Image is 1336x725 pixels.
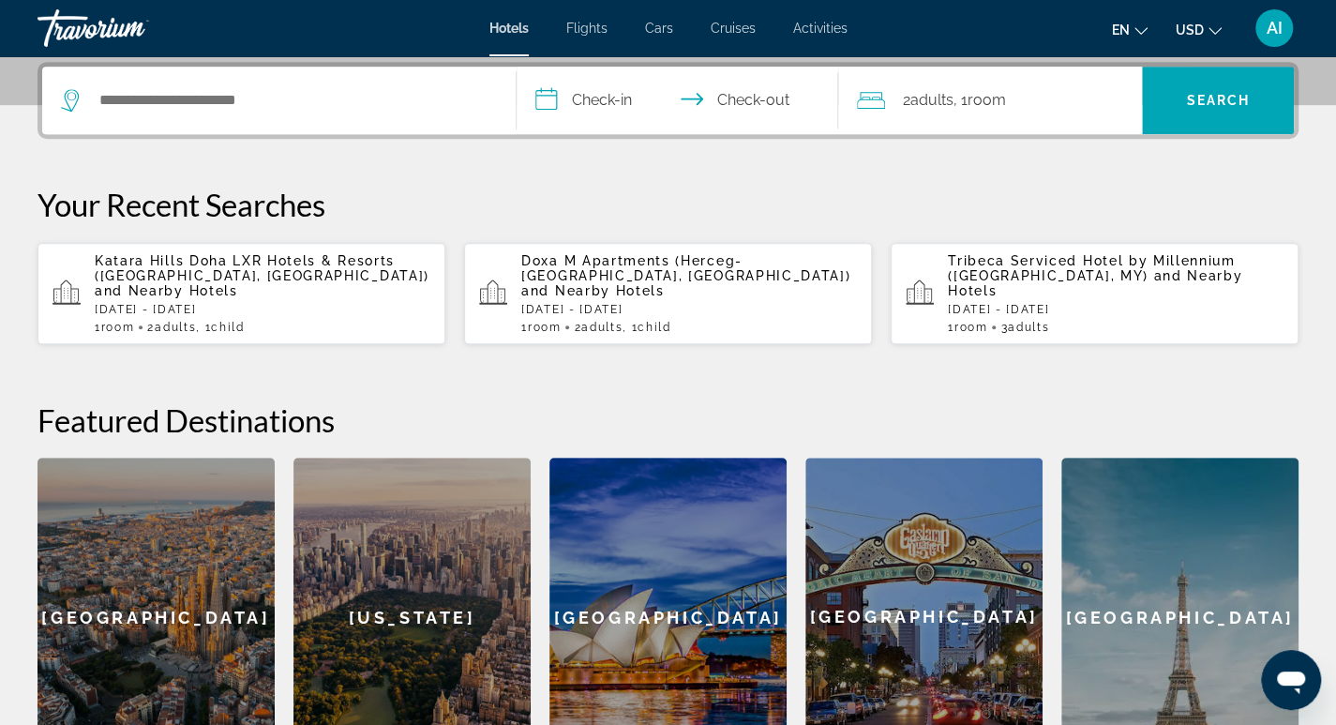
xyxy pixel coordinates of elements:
[948,268,1242,298] span: and Nearby Hotels
[155,321,196,334] span: Adults
[638,321,670,334] span: Child
[101,321,135,334] span: Room
[1112,23,1130,38] span: en
[98,86,488,114] input: Search hotel destination
[1267,19,1283,38] span: AI
[211,321,244,334] span: Child
[38,4,225,53] a: Travorium
[566,21,608,36] a: Flights
[711,21,756,36] a: Cruises
[838,67,1142,134] button: Travelers: 2 adults, 0 children
[645,21,673,36] a: Cars
[891,242,1298,345] button: Tribeca Serviced Hotel by Millennium ([GEOGRAPHIC_DATA], MY) and Nearby Hotels[DATE] - [DATE]1Roo...
[95,283,238,298] span: and Nearby Hotels
[38,401,1298,439] h2: Featured Destinations
[95,253,429,283] span: Katara Hills Doha LXR Hotels & Resorts ([GEOGRAPHIC_DATA], [GEOGRAPHIC_DATA])
[1112,16,1148,43] button: Change language
[1008,321,1049,334] span: Adults
[95,321,134,334] span: 1
[953,87,1005,113] span: , 1
[521,253,850,283] span: Doxa M Apartments (Herceg-[GEOGRAPHIC_DATA], [GEOGRAPHIC_DATA])
[528,321,562,334] span: Room
[581,321,623,334] span: Adults
[489,21,529,36] a: Hotels
[574,321,623,334] span: 2
[42,67,1294,134] div: Search widget
[38,242,445,345] button: Katara Hills Doha LXR Hotels & Resorts ([GEOGRAPHIC_DATA], [GEOGRAPHIC_DATA]) and Nearby Hotels[D...
[1176,16,1222,43] button: Change currency
[793,21,848,36] a: Activities
[464,242,872,345] button: Doxa M Apartments (Herceg-[GEOGRAPHIC_DATA], [GEOGRAPHIC_DATA]) and Nearby Hotels[DATE] - [DATE]1...
[948,321,987,334] span: 1
[948,253,1235,283] span: Tribeca Serviced Hotel by Millennium ([GEOGRAPHIC_DATA], MY)
[1261,650,1321,710] iframe: Кнопка запуска окна обмена сообщениями
[95,303,430,316] p: [DATE] - [DATE]
[909,91,953,109] span: Adults
[521,303,857,316] p: [DATE] - [DATE]
[1176,23,1204,38] span: USD
[1142,67,1294,134] button: Search
[196,321,244,334] span: , 1
[948,303,1283,316] p: [DATE] - [DATE]
[1186,93,1250,108] span: Search
[517,67,839,134] button: Select check in and out date
[147,321,196,334] span: 2
[1250,8,1298,48] button: User Menu
[521,283,665,298] span: and Nearby Hotels
[1000,321,1049,334] span: 3
[967,91,1005,109] span: Room
[954,321,988,334] span: Room
[902,87,953,113] span: 2
[623,321,670,334] span: , 1
[38,186,1298,223] p: Your Recent Searches
[521,321,561,334] span: 1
